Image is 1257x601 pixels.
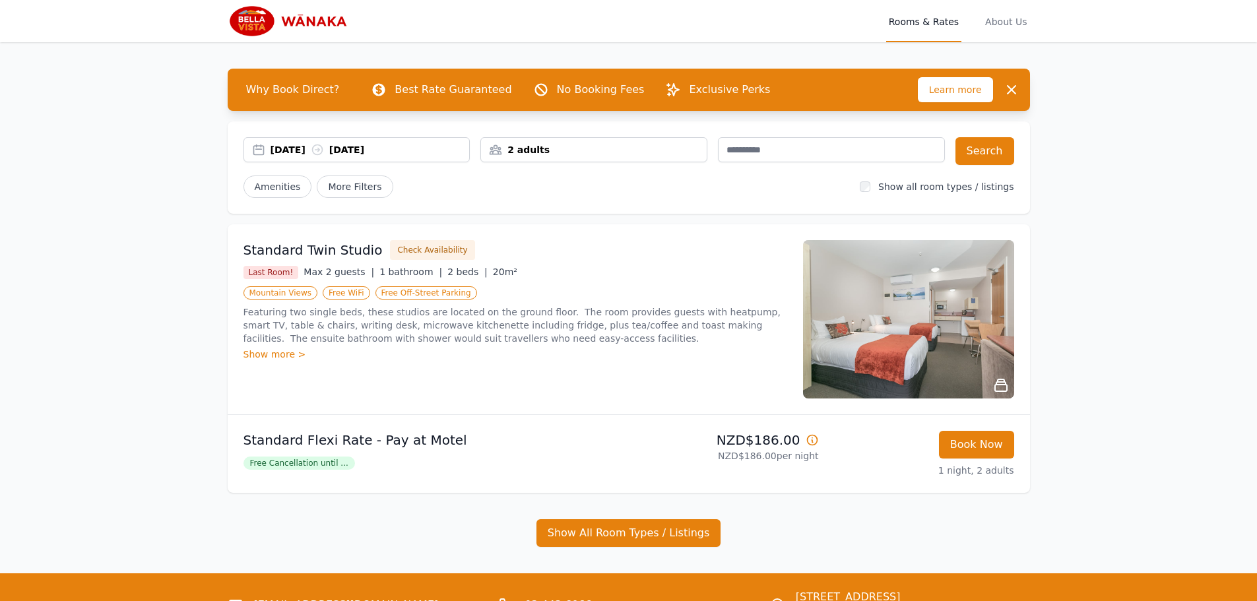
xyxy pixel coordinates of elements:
[878,181,1014,192] label: Show all room types / listings
[536,519,721,547] button: Show All Room Types / Listings
[395,82,511,98] p: Best Rate Guaranteed
[689,82,770,98] p: Exclusive Perks
[918,77,993,102] span: Learn more
[557,82,645,98] p: No Booking Fees
[243,286,317,300] span: Mountain Views
[243,431,624,449] p: Standard Flexi Rate - Pay at Motel
[243,266,299,279] span: Last Room!
[317,175,393,198] span: More Filters
[243,457,355,470] span: Free Cancellation until ...
[243,175,312,198] button: Amenities
[634,449,819,462] p: NZD$186.00 per night
[243,305,787,345] p: Featuring two single beds, these studios are located on the ground floor. The room provides guest...
[829,464,1014,477] p: 1 night, 2 adults
[634,431,819,449] p: NZD$186.00
[243,241,383,259] h3: Standard Twin Studio
[447,267,488,277] span: 2 beds |
[243,348,787,361] div: Show more >
[304,267,374,277] span: Max 2 guests |
[939,431,1014,459] button: Book Now
[271,143,470,156] div: [DATE] [DATE]
[379,267,442,277] span: 1 bathroom |
[493,267,517,277] span: 20m²
[323,286,370,300] span: Free WiFi
[228,5,355,37] img: Bella Vista Wanaka
[481,143,707,156] div: 2 adults
[955,137,1014,165] button: Search
[390,240,474,260] button: Check Availability
[236,77,350,103] span: Why Book Direct?
[375,286,477,300] span: Free Off-Street Parking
